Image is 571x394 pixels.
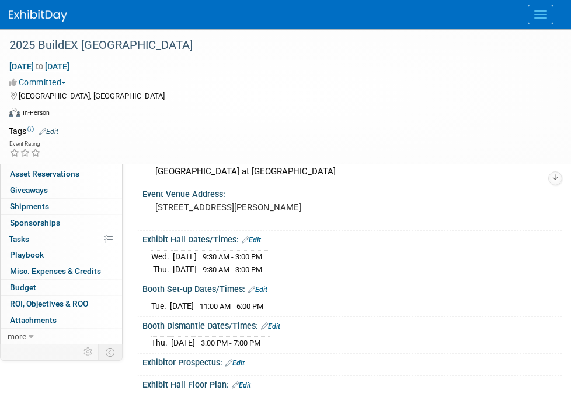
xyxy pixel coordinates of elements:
td: Tue. [151,300,170,312]
a: Misc. Expenses & Credits [1,263,122,279]
td: Toggle Event Tabs [99,344,123,360]
a: Playbook [1,247,122,263]
div: Exhibit Hall Dates/Times: [142,231,562,246]
a: Giveaways [1,182,122,198]
div: Event Rating [9,141,41,147]
div: [GEOGRAPHIC_DATA] at [GEOGRAPHIC_DATA] [151,163,553,181]
span: Giveaways [10,185,48,195]
span: Attachments [10,315,57,325]
button: Committed [9,76,71,88]
a: Edit [248,286,267,294]
td: [DATE] [170,300,194,312]
span: Sponsorships [10,218,60,227]
a: Edit [232,381,251,389]
a: Shipments [1,199,122,214]
td: Thu. [151,263,173,276]
span: Playbook [10,250,44,259]
div: In-Person [22,108,50,117]
span: 3:00 PM - 7:00 PM [201,339,260,347]
td: Wed. [151,251,173,263]
span: Asset Reservations [10,169,79,178]
a: ROI, Objectives & ROO [1,296,122,312]
div: Booth Dismantle Dates/Times: [142,317,562,332]
span: Misc. Expenses & Credits [10,266,101,276]
div: Exhibitor Prospectus: [142,354,562,369]
a: Asset Reservations [1,166,122,182]
span: Shipments [10,202,49,211]
button: Menu [528,5,553,24]
div: Booth Set-up Dates/Times: [142,280,562,295]
a: Attachments [1,312,122,328]
td: [DATE] [173,251,197,263]
a: Edit [242,236,261,244]
span: [GEOGRAPHIC_DATA], [GEOGRAPHIC_DATA] [19,92,165,100]
a: Budget [1,280,122,295]
td: Tags [9,125,58,137]
td: [DATE] [173,263,197,276]
a: Edit [261,322,280,330]
span: Tasks [9,234,29,244]
img: Format-Inperson.png [9,108,20,117]
span: ROI, Objectives & ROO [10,299,88,308]
td: [DATE] [171,337,195,349]
td: Thu. [151,337,171,349]
span: Budget [10,283,36,292]
div: Exhibit Hall Floor Plan: [142,376,562,391]
div: Event Format [9,106,556,124]
a: Edit [39,128,58,136]
a: more [1,329,122,344]
a: Tasks [1,231,122,247]
span: 9:30 AM - 3:00 PM [203,252,262,261]
pre: [STREET_ADDRESS][PERSON_NAME] [155,202,549,213]
span: more [8,332,26,341]
a: Sponsorships [1,215,122,231]
div: Event Venue Address: [142,185,562,200]
span: 9:30 AM - 3:00 PM [203,265,262,274]
a: Edit [225,359,245,367]
span: 11:00 AM - 6:00 PM [200,302,263,311]
span: to [34,62,45,71]
td: Personalize Event Tab Strip [78,344,99,360]
span: [DATE] [DATE] [9,61,70,72]
img: ExhibitDay [9,10,67,22]
div: 2025 BuildEX [GEOGRAPHIC_DATA] [5,35,548,56]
